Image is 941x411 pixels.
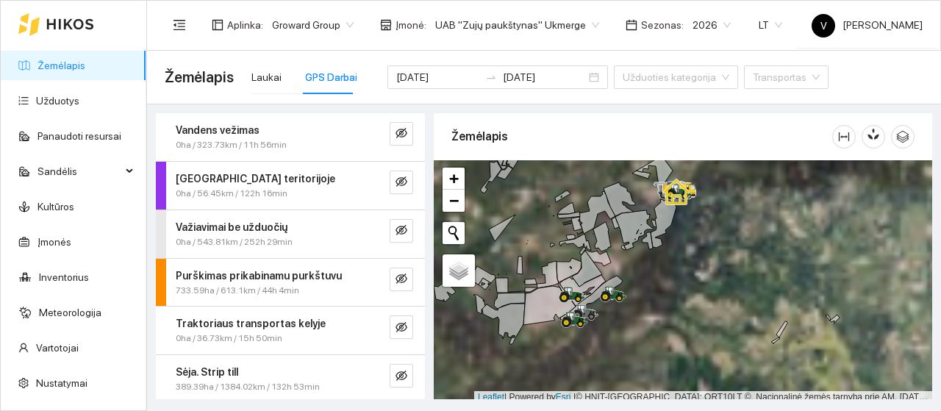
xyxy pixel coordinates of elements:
button: eye-invisible [390,315,413,339]
span: to [485,71,497,83]
a: Užduotys [36,95,79,107]
div: [GEOGRAPHIC_DATA] teritorijoje0ha / 56.45km / 122h 16mineye-invisible [156,162,425,210]
a: Nustatymai [36,377,87,389]
span: + [449,169,459,187]
span: | [573,392,576,402]
button: eye-invisible [390,122,413,146]
span: eye-invisible [396,370,407,384]
span: 0ha / 56.45km / 122h 16min [176,187,287,201]
span: Sandėlis [37,157,121,186]
a: Layers [443,254,475,287]
strong: Sėja. Strip till [176,366,238,378]
span: 2026 [693,14,731,36]
span: [PERSON_NAME] [812,19,923,31]
strong: [GEOGRAPHIC_DATA] teritorijoje [176,173,335,185]
span: layout [212,19,223,31]
span: eye-invisible [396,176,407,190]
a: Vartotojai [36,342,79,354]
a: Žemėlapis [37,60,85,71]
a: Panaudoti resursai [37,130,121,142]
a: Meteorologija [39,307,101,318]
span: column-width [833,131,855,143]
button: eye-invisible [390,268,413,291]
a: Leaflet [478,392,504,402]
span: menu-fold [173,18,186,32]
span: 733.59ha / 613.1km / 44h 4min [176,284,299,298]
span: Žemėlapis [165,65,234,89]
span: eye-invisible [396,273,407,287]
div: GPS Darbai [305,69,357,85]
span: V [820,14,827,37]
span: 0ha / 323.73km / 11h 56min [176,138,287,152]
span: 0ha / 36.73km / 15h 50min [176,332,282,346]
input: Pradžios data [396,69,479,85]
button: eye-invisible [390,364,413,387]
span: Groward Group [272,14,354,36]
span: eye-invisible [396,224,407,238]
button: menu-fold [165,10,194,40]
strong: Vandens vežimas [176,124,260,136]
span: LT [759,14,782,36]
div: | Powered by © HNIT-[GEOGRAPHIC_DATA]; ORT10LT ©, Nacionalinė žemės tarnyba prie AM, [DATE]-[DATE] [474,391,932,404]
div: Važiavimai be užduočių0ha / 543.81km / 252h 29mineye-invisible [156,210,425,258]
div: Traktoriaus transportas kelyje0ha / 36.73km / 15h 50mineye-invisible [156,307,425,354]
button: column-width [832,125,856,149]
strong: Važiavimai be užduočių [176,221,287,233]
div: Laukai [251,69,282,85]
a: Zoom in [443,168,465,190]
div: Purškimas prikabinamu purkštuvu733.59ha / 613.1km / 44h 4mineye-invisible [156,259,425,307]
a: Zoom out [443,190,465,212]
span: − [449,191,459,210]
div: Sėja. Strip till389.39ha / 1384.02km / 132h 53mineye-invisible [156,355,425,403]
span: eye-invisible [396,321,407,335]
span: UAB "Zujų paukštynas" Ukmerge [435,14,599,36]
button: eye-invisible [390,171,413,194]
span: 0ha / 543.81km / 252h 29min [176,235,293,249]
span: Sezonas : [641,17,684,33]
div: Vandens vežimas0ha / 323.73km / 11h 56mineye-invisible [156,113,425,161]
a: Įmonės [37,236,71,248]
div: Žemėlapis [451,115,832,157]
a: Kultūros [37,201,74,212]
span: eye-invisible [396,127,407,141]
strong: Traktoriaus transportas kelyje [176,318,326,329]
a: Esri [556,392,571,402]
input: Pabaigos data [503,69,586,85]
strong: Purškimas prikabinamu purkštuvu [176,270,342,282]
span: 389.39ha / 1384.02km / 132h 53min [176,380,320,394]
button: Initiate a new search [443,222,465,244]
span: shop [380,19,392,31]
span: swap-right [485,71,497,83]
span: calendar [626,19,637,31]
a: Inventorius [39,271,89,283]
button: eye-invisible [390,219,413,243]
span: Įmonė : [396,17,426,33]
span: Aplinka : [227,17,263,33]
